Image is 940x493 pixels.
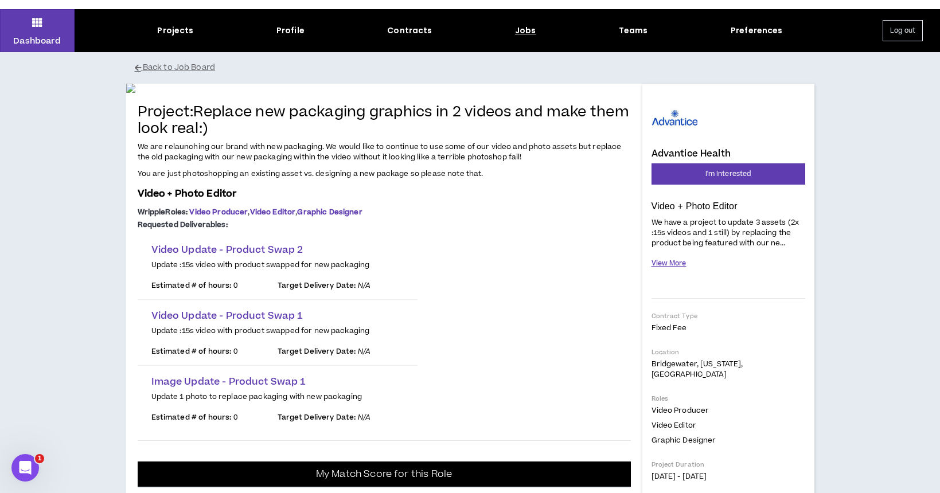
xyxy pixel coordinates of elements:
[151,346,232,357] span: Estimated # of hours:
[652,435,716,445] span: Graphic Designer
[138,187,237,201] span: Video + Photo Editor
[358,346,370,357] i: N/A
[652,216,805,249] p: We have a project to update 3 assets (2x :15s videos and 1 still) by replacing the product being ...
[151,243,303,257] span: Video Update - Product Swap 2
[883,20,923,41] button: Log out
[151,375,306,389] span: Image Update - Product Swap 1
[138,104,631,138] h4: Project: Replace new packaging graphics in 2 videos and make them look real:)
[138,169,483,179] span: You are just photoshopping an existing asset vs. designing a new package so please note that.
[619,25,648,37] div: Teams
[387,25,432,37] div: Contracts
[126,84,642,93] img: eiYaVVjygxOb8tl7JCuttZSshFhMtlLEsu92J0hQ.jpg
[652,405,709,416] span: Video Producer
[652,201,805,212] p: Video + Photo Editor
[652,253,687,273] button: View More
[278,346,356,357] span: Target Delivery Date:
[138,208,631,217] p: , ,
[705,169,751,179] span: I'm Interested
[278,412,356,422] span: Target Delivery Date:
[151,280,232,291] span: Estimated # of hours:
[250,207,296,217] span: Video Editor
[652,460,805,469] p: Project Duration
[278,280,356,291] span: Target Delivery Date:
[189,207,248,217] span: Video Producer
[316,468,452,480] p: My Match Score for this Role
[151,326,404,335] p: Update :15s video with product swapped for new packaging
[151,309,303,323] span: Video Update - Product Swap 1
[297,207,362,217] span: Graphic Designer
[652,394,805,403] p: Roles
[358,280,370,291] i: N/A
[652,323,805,333] p: Fixed Fee
[151,347,278,356] p: 0
[652,471,805,482] p: [DATE] - [DATE]
[652,348,805,357] p: Location
[35,454,44,463] span: 1
[652,420,696,431] span: Video Editor
[151,281,278,290] p: 0
[151,413,278,422] p: 0
[652,148,731,159] h4: Advantice Health
[652,359,805,379] p: Bridgewater, [US_STATE], [GEOGRAPHIC_DATA]
[652,163,805,185] button: I'm Interested
[135,58,823,78] button: Back to Job Board
[138,220,228,230] span: Requested Deliverables:
[276,25,305,37] div: Profile
[157,25,193,37] div: Projects
[151,412,232,422] span: Estimated # of hours:
[13,35,61,47] p: Dashboard
[138,142,622,162] span: We are relaunching our brand with new packaging. We would like to continue to use some of our vid...
[151,392,404,401] p: Update 1 photo to replace packaging with new packaging
[151,260,404,269] p: Update :15s video with product swapped for new packaging
[731,25,783,37] div: Preferences
[138,207,188,217] span: Wripple Roles :
[11,454,39,482] iframe: Intercom live chat
[652,312,805,320] p: Contract Type
[358,412,370,422] i: N/A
